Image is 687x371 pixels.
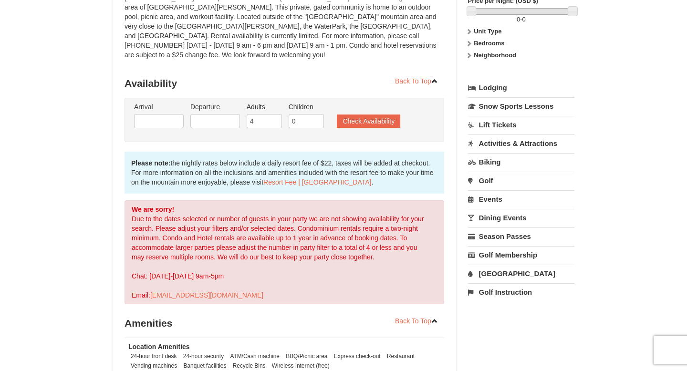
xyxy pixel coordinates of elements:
[332,351,383,361] li: Express check-out
[132,206,174,213] strong: We are sorry!
[468,227,574,245] a: Season Passes
[125,152,444,194] div: the nightly rates below include a daily resort fee of $22, taxes will be added at checkout. For m...
[263,178,371,186] a: Resort Fee | [GEOGRAPHIC_DATA]
[283,351,330,361] li: BBQ/Picnic area
[468,246,574,264] a: Golf Membership
[468,15,574,24] label: -
[517,16,520,23] span: 0
[128,361,179,371] li: Vending machines
[125,200,444,304] div: Due to the dates selected or number of guests in your party we are not showing availability for y...
[150,291,263,299] a: [EMAIL_ADDRESS][DOMAIN_NAME]
[468,190,574,208] a: Events
[125,314,444,333] h3: Amenities
[385,351,417,361] li: Restaurant
[468,134,574,152] a: Activities & Attractions
[247,102,282,112] label: Adults
[128,343,190,350] strong: Location Amenities
[468,283,574,301] a: Golf Instruction
[125,74,444,93] h3: Availability
[468,97,574,115] a: Snow Sports Lessons
[190,102,240,112] label: Departure
[468,116,574,134] a: Lift Tickets
[474,28,501,35] strong: Unit Type
[289,102,324,112] label: Children
[337,114,400,128] button: Check Availability
[181,351,226,361] li: 24-hour security
[228,351,282,361] li: ATM/Cash machine
[468,209,574,227] a: Dining Events
[468,265,574,282] a: [GEOGRAPHIC_DATA]
[468,153,574,171] a: Biking
[128,351,179,361] li: 24-hour front desk
[468,172,574,189] a: Golf
[131,159,170,167] strong: Please note:
[134,102,184,112] label: Arrival
[522,16,525,23] span: 0
[468,79,574,96] a: Lodging
[270,361,332,371] li: Wireless Internet (free)
[474,40,504,47] strong: Bedrooms
[474,52,516,59] strong: Neighborhood
[230,361,268,371] li: Recycle Bins
[389,314,444,328] a: Back To Top
[181,361,229,371] li: Banquet facilities
[389,74,444,88] a: Back To Top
